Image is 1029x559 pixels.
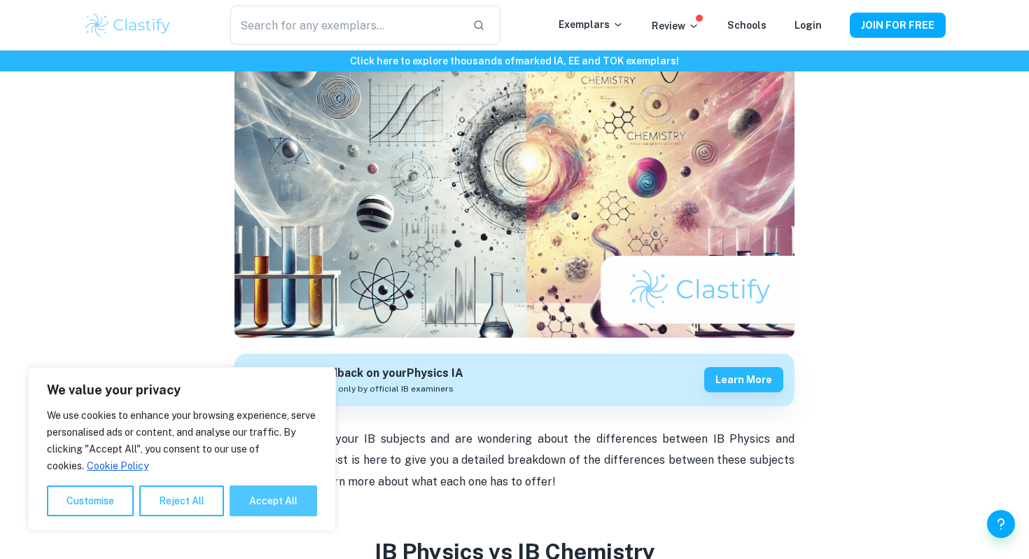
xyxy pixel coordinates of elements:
[287,365,463,382] h6: Get feedback on your Physics IA
[28,367,336,531] div: We value your privacy
[234,57,794,338] img: IB Physics vs IB Chemistry cover image
[305,382,454,395] span: Marked only by official IB examiners
[987,510,1015,538] button: Help and Feedback
[83,11,172,39] img: Clastify logo
[47,485,134,516] button: Customise
[794,20,822,31] a: Login
[850,13,946,38] button: JOIN FOR FREE
[86,460,149,472] a: Cookie Policy
[727,20,766,31] a: Schools
[139,485,224,516] button: Reject All
[559,17,624,32] p: Exemplars
[234,354,794,406] a: Get feedback on yourPhysics IAMarked only by official IB examinersLearn more
[234,429,794,492] p: Are you choosing your IB subjects and are wondering about the differences between IB Physics and ...
[652,18,699,34] p: Review
[230,485,317,516] button: Accept All
[3,53,1026,69] h6: Click here to explore thousands of marked IA, EE and TOK exemplars !
[704,367,783,392] button: Learn more
[47,407,317,474] p: We use cookies to enhance your browsing experience, serve personalised ads or content, and analys...
[47,382,317,399] p: We value your privacy
[230,6,461,45] input: Search for any exemplars...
